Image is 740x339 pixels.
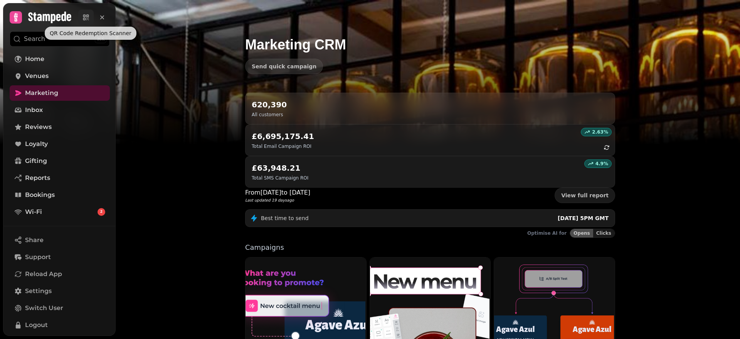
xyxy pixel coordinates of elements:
[10,85,110,101] a: Marketing
[10,102,110,118] a: Inbox
[10,31,110,47] button: Search⌘K
[595,161,608,167] p: 4.9 %
[245,188,310,197] p: From [DATE] to [DATE]
[10,283,110,299] a: Settings
[25,320,48,330] span: Logout
[25,303,63,313] span: Switch User
[245,197,310,203] p: Last updated 19 days ago
[527,230,567,236] p: Optimise AI for
[25,88,58,98] span: Marketing
[25,54,44,64] span: Home
[10,51,110,67] a: Home
[10,266,110,282] button: Reload App
[45,27,136,40] div: QR Code Redemption Scanner
[25,71,49,81] span: Venues
[10,153,110,169] a: Gifting
[10,136,110,152] a: Loyalty
[570,229,593,237] button: Opens
[593,229,615,237] button: Clicks
[25,270,62,279] span: Reload App
[25,105,43,115] span: Inbox
[25,286,52,296] span: Settings
[592,129,608,135] p: 2.63 %
[25,190,55,200] span: Bookings
[252,143,314,149] p: Total Email Campaign ROI
[252,99,287,110] h2: 620,390
[555,188,615,203] a: View full report
[25,236,44,245] span: Share
[100,209,103,215] span: 2
[25,173,50,183] span: Reports
[10,187,110,203] a: Bookings
[245,19,615,53] h1: Marketing CRM
[10,300,110,316] button: Switch User
[10,170,110,186] a: Reports
[252,64,316,69] span: Send quick campaign
[10,68,110,84] a: Venues
[252,163,308,173] h2: £63,948.21
[10,204,110,220] a: Wi-Fi2
[25,253,51,262] span: Support
[25,122,52,132] span: Reviews
[245,244,615,251] p: Campaigns
[600,141,613,154] button: refresh
[25,207,42,217] span: Wi-Fi
[261,214,309,222] p: Best time to send
[596,231,611,236] span: Clicks
[10,119,110,135] a: Reviews
[10,249,110,265] button: Support
[252,112,287,118] p: All customers
[252,131,314,142] h2: £6,695,175.41
[252,175,308,181] p: Total SMS Campaign ROI
[24,34,45,44] p: Search
[10,232,110,248] button: Share
[245,59,323,74] button: Send quick campaign
[25,139,48,149] span: Loyalty
[10,317,110,333] button: Logout
[25,156,47,166] span: Gifting
[573,231,590,236] span: Opens
[558,215,609,221] span: [DATE] 5PM GMT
